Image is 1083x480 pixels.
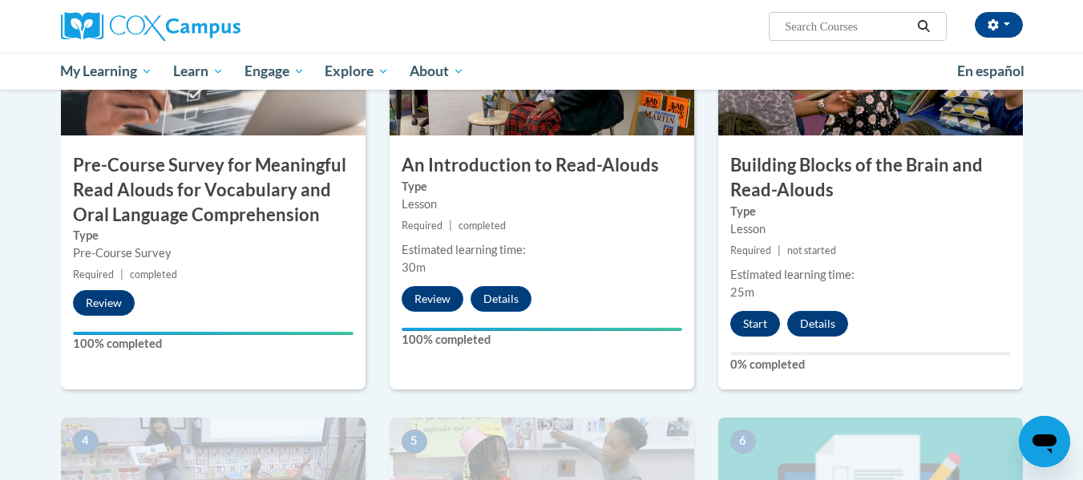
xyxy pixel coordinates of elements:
[410,62,464,81] span: About
[911,17,936,36] button: Search
[975,12,1023,38] button: Account Settings
[730,220,1011,238] div: Lesson
[73,268,114,280] span: Required
[402,331,682,349] label: 100% completed
[73,332,354,335] div: Your progress
[402,260,426,274] span: 30m
[325,62,389,81] span: Explore
[459,220,506,232] span: completed
[402,220,442,232] span: Required
[399,53,475,90] a: About
[947,54,1035,88] a: En español
[787,244,836,256] span: not started
[730,266,1011,284] div: Estimated learning time:
[402,430,427,454] span: 5
[37,53,1047,90] div: Main menu
[61,12,366,41] a: Cox Campus
[234,53,315,90] a: Engage
[130,268,177,280] span: completed
[51,53,164,90] a: My Learning
[61,153,366,227] h3: Pre-Course Survey for Meaningful Read Alouds for Vocabulary and Oral Language Comprehension
[60,62,152,81] span: My Learning
[173,62,224,81] span: Learn
[471,286,531,312] button: Details
[783,17,911,36] input: Search Courses
[163,53,234,90] a: Learn
[73,335,354,353] label: 100% completed
[402,241,682,259] div: Estimated learning time:
[120,268,123,280] span: |
[73,290,135,316] button: Review
[778,244,781,256] span: |
[390,153,694,178] h3: An Introduction to Read-Alouds
[730,430,756,454] span: 6
[73,244,354,262] div: Pre-Course Survey
[957,63,1024,79] span: En español
[730,285,754,299] span: 25m
[718,153,1023,203] h3: Building Blocks of the Brain and Read-Alouds
[402,286,463,312] button: Review
[73,227,354,244] label: Type
[730,203,1011,220] label: Type
[402,178,682,196] label: Type
[61,12,240,41] img: Cox Campus
[1019,416,1070,467] iframe: Button to launch messaging window
[730,244,771,256] span: Required
[787,311,848,337] button: Details
[402,328,682,331] div: Your progress
[402,196,682,213] div: Lesson
[449,220,452,232] span: |
[730,356,1011,373] label: 0% completed
[73,430,99,454] span: 4
[730,311,780,337] button: Start
[314,53,399,90] a: Explore
[244,62,305,81] span: Engage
